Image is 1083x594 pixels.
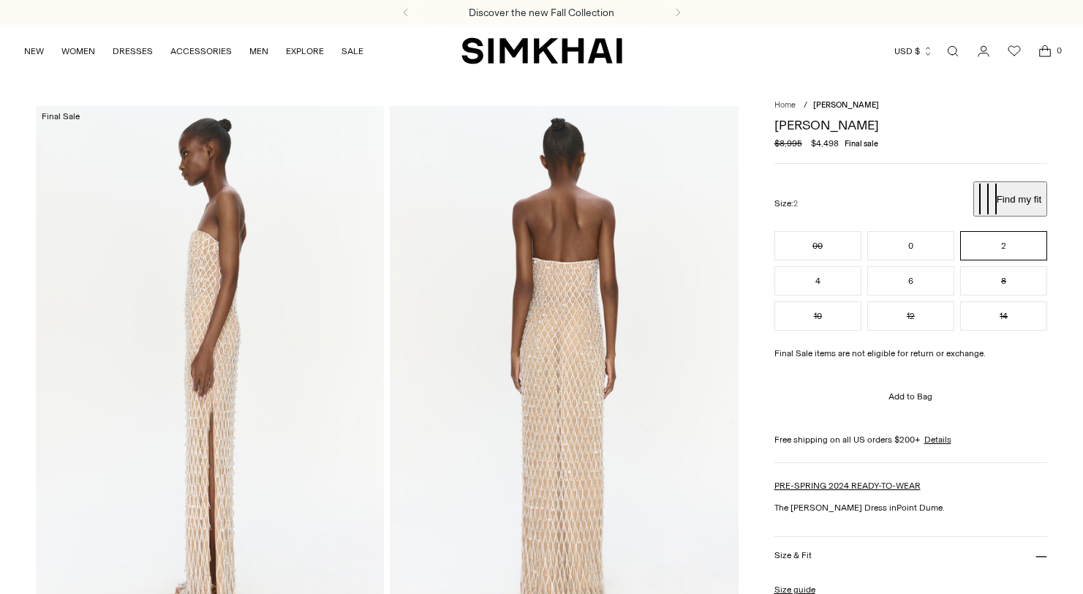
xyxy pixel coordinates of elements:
span: Add to Bag [888,391,932,402]
a: WOMEN [61,35,95,67]
a: Details [924,435,951,445]
a: ACCESSORIES [170,35,232,67]
button: Size & Fit [774,537,1048,574]
label: Size: [774,198,798,208]
div: / [804,100,807,110]
a: DRESSES [113,35,153,67]
a: SALE [341,35,363,67]
button: 14 [960,301,1047,331]
p: The [PERSON_NAME] Dress in [774,503,1048,513]
a: Discover the new Fall Collection [469,7,614,19]
a: Open cart modal [1030,37,1060,66]
s: $8,995 [774,138,802,148]
button: Add to Bag [774,379,1048,414]
button: 6 [867,266,954,296]
h3: Size & Fit [774,550,812,560]
span: [PERSON_NAME] [813,100,879,110]
span: $4,498 [811,138,839,148]
nav: breadcrumbs [774,100,1048,110]
a: Open search modal [938,37,967,66]
span: 0 [1052,44,1065,57]
span: 2 [793,199,798,208]
a: PRE-SPRING 2024 READY-TO-WEAR [774,481,921,491]
a: EXPLORE [286,35,324,67]
a: SIMKHAI [461,37,622,65]
a: MEN [249,35,268,67]
a: Home [774,100,796,110]
strong: Final Sale items are not eligible for return or exchange. [774,348,986,358]
div: Free shipping on all US orders $200+ [774,435,1048,445]
button: 0 [867,231,954,260]
button: 4 [774,266,861,296]
button: 12 [867,301,954,331]
a: NEW [24,35,44,67]
button: 10 [774,301,861,331]
button: 2 [960,231,1047,260]
h1: [PERSON_NAME] [774,119,1048,132]
button: 00 [774,231,861,260]
a: Go to the account page [969,37,998,66]
a: Wishlist [1000,37,1029,66]
button: USD $ [894,35,933,67]
button: 8 [960,266,1047,296]
strong: Point Dume. [897,503,945,513]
